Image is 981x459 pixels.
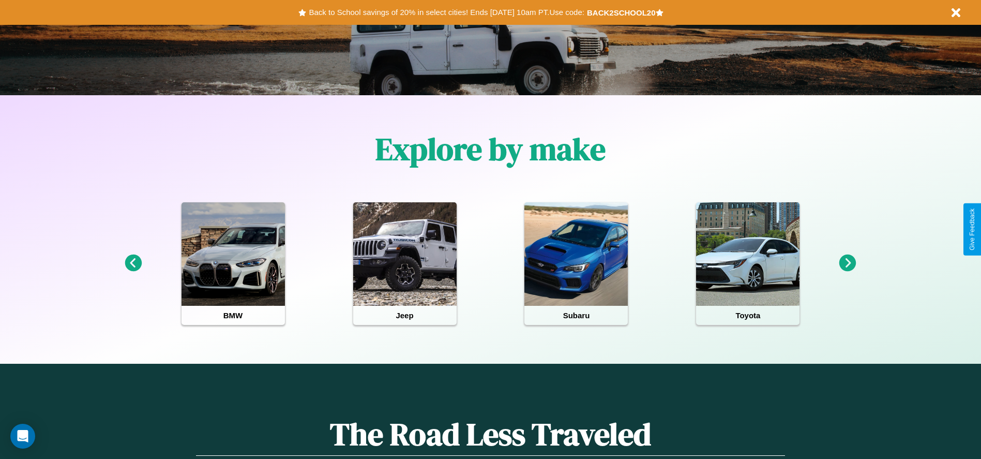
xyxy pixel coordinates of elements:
[182,306,285,325] h4: BMW
[353,306,457,325] h4: Jeep
[587,8,656,17] b: BACK2SCHOOL20
[196,413,784,456] h1: The Road Less Traveled
[696,306,799,325] h4: Toyota
[524,306,628,325] h4: Subaru
[969,209,976,250] div: Give Feedback
[375,128,606,170] h1: Explore by make
[10,424,35,449] div: Open Intercom Messenger
[306,5,586,20] button: Back to School savings of 20% in select cities! Ends [DATE] 10am PT.Use code:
